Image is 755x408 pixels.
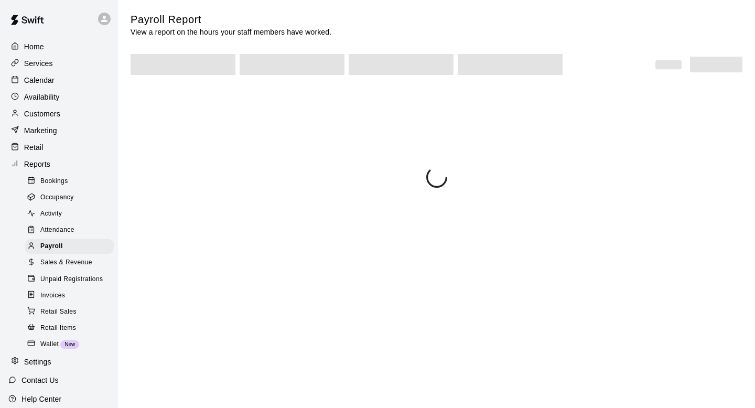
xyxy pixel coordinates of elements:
[24,109,60,119] p: Customers
[40,339,59,350] span: Wallet
[8,354,110,370] a: Settings
[8,72,110,88] a: Calendar
[21,375,59,385] p: Contact Us
[24,125,57,136] p: Marketing
[25,174,114,189] div: Bookings
[8,156,110,172] a: Reports
[25,173,118,189] a: Bookings
[40,209,62,219] span: Activity
[40,225,74,235] span: Attendance
[25,189,118,206] a: Occupancy
[25,305,114,319] div: Retail Sales
[24,159,50,169] p: Reports
[25,255,118,271] a: Sales & Revenue
[25,337,114,352] div: WalletNew
[8,56,110,71] a: Services
[25,271,118,287] a: Unpaid Registrations
[40,291,65,301] span: Invoices
[24,41,44,52] p: Home
[25,255,114,270] div: Sales & Revenue
[25,272,114,287] div: Unpaid Registrations
[8,89,110,105] a: Availability
[24,75,55,85] p: Calendar
[24,142,44,153] p: Retail
[40,323,76,334] span: Retail Items
[25,206,118,222] a: Activity
[25,336,118,352] a: WalletNew
[24,92,60,102] p: Availability
[60,341,79,347] span: New
[24,58,53,69] p: Services
[25,190,114,205] div: Occupancy
[25,222,118,239] a: Attendance
[25,239,114,254] div: Payroll
[21,394,61,404] p: Help Center
[131,13,331,27] h5: Payroll Report
[24,357,51,367] p: Settings
[25,239,118,255] a: Payroll
[25,223,114,238] div: Attendance
[40,274,103,285] span: Unpaid Registrations
[25,287,118,304] a: Invoices
[25,320,118,336] a: Retail Items
[25,321,114,336] div: Retail Items
[8,123,110,138] a: Marketing
[8,139,110,155] a: Retail
[25,304,118,320] a: Retail Sales
[40,176,68,187] span: Bookings
[40,241,63,252] span: Payroll
[8,106,110,122] a: Customers
[25,288,114,303] div: Invoices
[8,39,110,55] a: Home
[40,257,92,268] span: Sales & Revenue
[25,207,114,221] div: Activity
[40,192,74,203] span: Occupancy
[40,307,77,317] span: Retail Sales
[131,27,331,37] p: View a report on the hours your staff members have worked.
